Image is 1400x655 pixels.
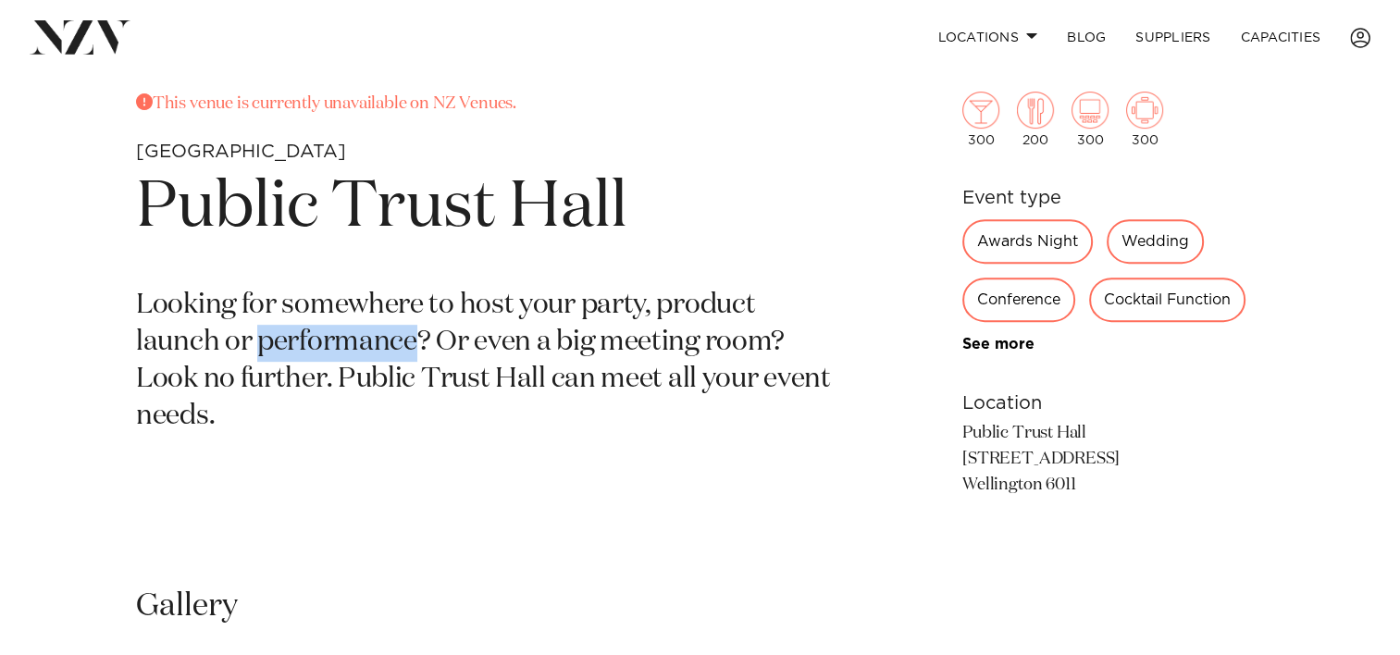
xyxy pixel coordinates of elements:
[962,278,1075,322] div: Conference
[923,18,1052,57] a: Locations
[30,20,130,54] img: nzv-logo.png
[136,288,831,436] p: Looking for somewhere to host your party, product launch or performance? Or even a big meeting ro...
[1107,219,1204,264] div: Wedding
[1121,18,1225,57] a: SUPPLIERS
[1017,92,1054,129] img: dining.png
[1072,92,1109,129] img: theatre.png
[1052,18,1121,57] a: BLOG
[1226,18,1336,57] a: Capacities
[1126,92,1163,129] img: meeting.png
[1017,92,1054,147] div: 200
[1089,278,1245,322] div: Cocktail Function
[136,92,831,117] p: This venue is currently unavailable on NZ Venues.
[962,421,1264,499] p: Public Trust Hall [STREET_ADDRESS] Wellington 6011
[136,166,831,251] h1: Public Trust Hall
[962,92,999,129] img: cocktail.png
[1072,92,1109,147] div: 300
[962,219,1093,264] div: Awards Night
[1126,92,1163,147] div: 300
[962,184,1264,212] h6: Event type
[136,586,238,627] h2: Gallery
[962,92,999,147] div: 300
[136,142,346,161] small: [GEOGRAPHIC_DATA]
[962,389,1264,417] h6: Location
